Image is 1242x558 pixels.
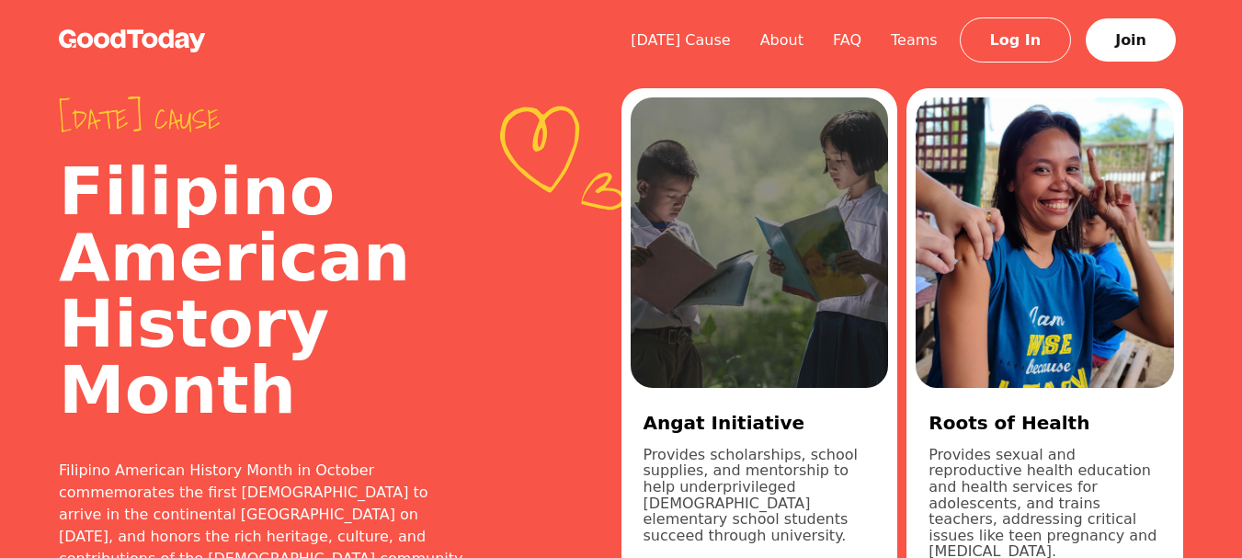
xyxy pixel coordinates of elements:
a: Teams [876,31,952,49]
h2: Filipino American History Month [59,158,474,423]
img: GoodToday [59,29,206,52]
img: df2374a0-8b90-431f-99c7-549b7d8041dc.jpg [916,97,1174,388]
a: [DATE] Cause [616,31,746,49]
a: Log In [960,17,1072,63]
img: fbde6225-eb68-4326-a8c9-82f19cf1ff08.jpg [631,97,889,388]
h3: Angat Initiative [644,410,876,436]
span: [DATE] cause [59,103,474,136]
h3: Roots of Health [929,410,1161,436]
a: FAQ [818,31,876,49]
a: Join [1086,18,1176,62]
a: About [746,31,818,49]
